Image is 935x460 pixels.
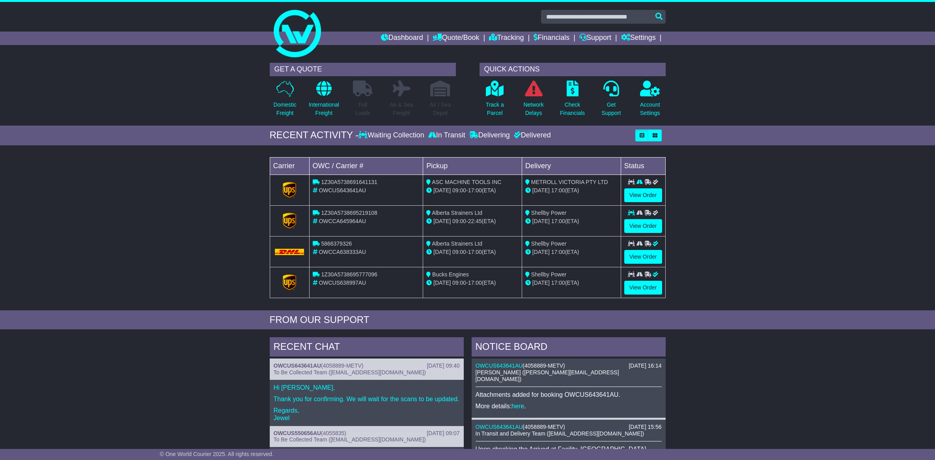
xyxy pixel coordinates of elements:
[319,280,366,286] span: OWCUS638997AU
[601,80,621,122] a: GetSupport
[601,101,621,117] p: Get Support
[426,131,467,140] div: In Transit
[532,187,550,193] span: [DATE]
[274,436,426,443] span: To Be Collected Team ([EMAIL_ADDRESS][DOMAIN_NAME])
[274,430,321,436] a: OWCUS550656AU
[468,218,482,224] span: 22:45
[353,101,373,117] p: Full Loads
[468,249,482,255] span: 17:00
[551,218,565,224] span: 17:00
[524,362,563,369] span: 4058889-METV
[433,280,451,286] span: [DATE]
[427,430,459,437] div: [DATE] 09:07
[381,32,423,45] a: Dashboard
[467,131,512,140] div: Delivering
[551,249,565,255] span: 17:00
[486,101,504,117] p: Track a Parcel
[472,337,666,359] div: NOTICE BOARD
[525,279,618,287] div: (ETA)
[476,424,662,430] div: ( )
[160,451,274,457] span: © One World Courier 2025. All rights reserved.
[640,101,660,117] p: Account Settings
[274,407,460,422] p: Regards, Jewel
[468,187,482,193] span: 17:00
[432,271,469,278] span: Bucks Engines
[274,395,460,403] p: Thank you for confirming. We will wait for the scans to be updated.
[560,101,585,117] p: Check Financials
[432,210,482,216] span: Alberta Strainers Ltd
[551,280,565,286] span: 17:00
[524,424,563,430] span: 4058889-METV
[433,32,479,45] a: Quote/Book
[283,182,296,198] img: GetCarrierServiceLogo
[432,240,482,247] span: Alberta Strainers Ltd
[423,157,522,175] td: Pickup
[321,179,377,185] span: 1Z30A5738691641131
[270,314,666,326] div: FROM OUR SUPPORT
[629,424,661,430] div: [DATE] 15:56
[525,248,618,256] div: (ETA)
[476,402,662,410] p: More details: .
[531,210,567,216] span: Shellby Power
[551,187,565,193] span: 17:00
[476,362,662,369] div: ( )
[624,250,662,264] a: View Order
[452,249,466,255] span: 09:00
[531,271,567,278] span: Shellby Power
[468,280,482,286] span: 17:00
[476,369,619,382] span: [PERSON_NAME] ([PERSON_NAME][EMAIL_ADDRESS][DOMAIN_NAME])
[270,130,359,141] div: RECENT ACTIVITY -
[358,131,426,140] div: Waiting Collection
[532,280,550,286] span: [DATE]
[433,249,451,255] span: [DATE]
[523,101,543,117] p: Network Delays
[426,186,519,195] div: - (ETA)
[273,101,296,117] p: Domestic Freight
[321,210,377,216] span: 1Z30A5738695219108
[531,179,608,185] span: METROLL VICTORIA PTY LTD
[531,240,567,247] span: Shellby Power
[433,218,451,224] span: [DATE]
[426,279,519,287] div: - (ETA)
[390,101,413,117] p: Air & Sea Freight
[283,213,296,229] img: GetCarrierServiceLogo
[476,391,662,398] p: Attachments added for booking OWCUS643641AU.
[476,424,523,430] a: OWCUS643641AU
[452,187,466,193] span: 09:00
[640,80,661,122] a: AccountSettings
[511,403,524,409] a: here
[275,249,304,255] img: DHL.png
[274,362,460,369] div: ( )
[624,219,662,233] a: View Order
[309,157,423,175] td: OWC / Carrier #
[319,187,366,193] span: OWCUS643641AU
[624,188,662,202] a: View Order
[426,217,519,225] div: - (ETA)
[270,157,309,175] td: Carrier
[476,430,644,437] span: In Transit and Delivery Team ([EMAIL_ADDRESS][DOMAIN_NAME])
[270,337,464,359] div: RECENT CHAT
[319,249,366,255] span: OWCCA638333AU
[629,362,661,369] div: [DATE] 16:14
[274,384,460,391] p: Hi [PERSON_NAME],
[323,362,362,369] span: 4058889-METV
[579,32,611,45] a: Support
[321,240,352,247] span: 5866379326
[433,187,451,193] span: [DATE]
[532,218,550,224] span: [DATE]
[560,80,585,122] a: CheckFinancials
[283,274,296,290] img: GetCarrierServiceLogo
[427,362,459,369] div: [DATE] 09:40
[274,369,426,376] span: To Be Collected Team ([EMAIL_ADDRESS][DOMAIN_NAME])
[321,271,377,278] span: 1Z30A5738695777096
[489,32,524,45] a: Tracking
[274,362,321,369] a: OWCUS643641AU
[621,32,656,45] a: Settings
[273,80,297,122] a: DomesticFreight
[432,179,501,185] span: ASC MACHINE TOOLS INC
[452,280,466,286] span: 09:00
[476,362,523,369] a: OWCUS643641AU
[309,101,339,117] p: International Freight
[430,101,451,117] p: Air / Sea Depot
[525,217,618,225] div: (ETA)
